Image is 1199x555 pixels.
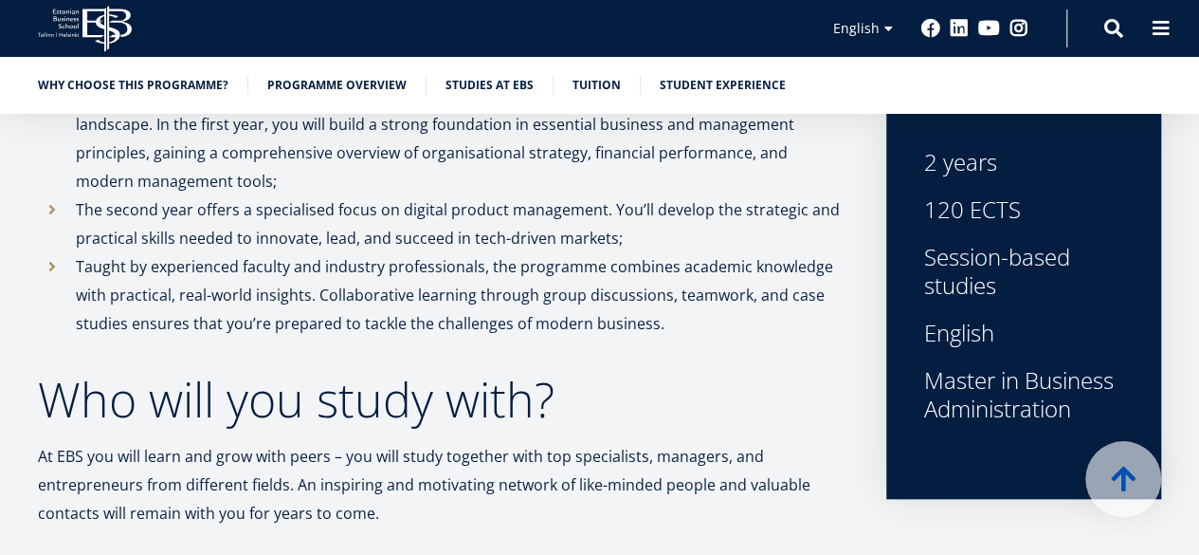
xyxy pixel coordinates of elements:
h2: Who will you study with? [38,376,848,423]
a: Programme overview [267,76,407,95]
span: Two-year MBA [22,288,103,305]
p: The second year offers a specialised focus on digital product management. You’ll develop the stra... [76,195,848,252]
a: Instagram [1009,19,1028,38]
input: One-year MBA (in Estonian) [5,265,17,277]
a: Why choose this programme? [38,76,228,95]
p: Taught by experienced faculty and industry professionals, the programme combines academic knowled... [76,252,848,338]
div: Session-based studies [924,243,1123,300]
a: Facebook [921,19,940,38]
a: Linkedin [950,19,969,38]
a: Tuition [572,76,621,95]
div: 120 ECTS [924,195,1123,224]
input: Two-year MBA [5,289,17,302]
a: Student experience [660,76,786,95]
span: Last Name [450,1,511,18]
span: One-year MBA (in Estonian) [22,264,176,281]
div: 2 years [924,148,1123,176]
span: Technology Innovation MBA [22,313,182,330]
div: English [924,319,1123,347]
input: Technology Innovation MBA [5,314,17,326]
div: Master in Business Administration [924,366,1123,423]
a: Studies at EBS [445,76,534,95]
p: The TIMBA programme is tailored for those who want to stay ahead in the dynamic, tech-driven busi... [76,82,848,195]
a: Youtube [978,19,1000,38]
p: At EBS you will learn and grow with peers – you will study together with top specialists, manager... [38,442,848,527]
